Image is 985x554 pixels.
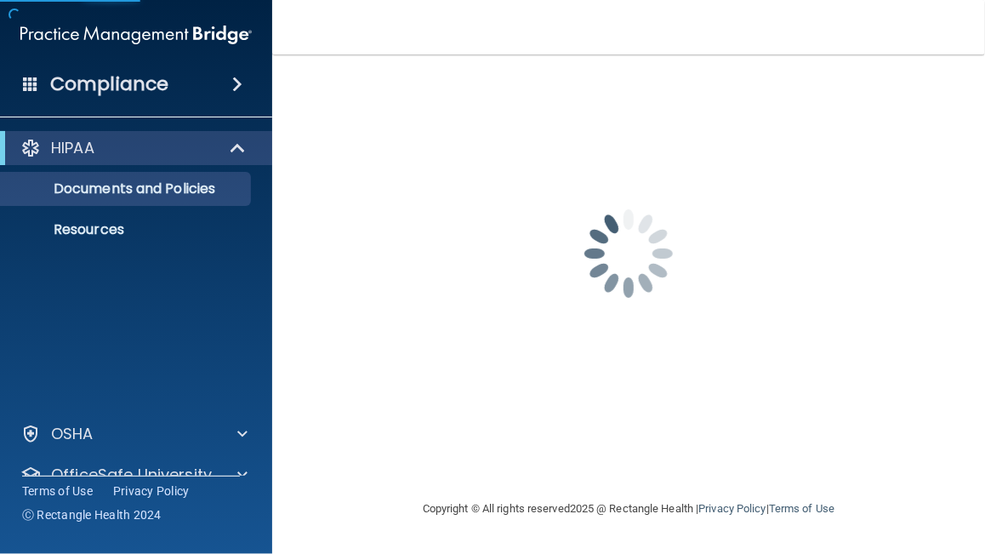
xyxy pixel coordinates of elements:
p: Documents and Policies [11,180,243,197]
img: PMB logo [20,18,252,52]
img: spinner.e123f6fc.gif [544,168,714,339]
a: Privacy Policy [698,502,766,515]
h4: Compliance [50,72,168,96]
div: Copyright © All rights reserved 2025 @ Rectangle Health | | [318,482,939,536]
a: Privacy Policy [113,483,190,500]
p: OfficeSafe University [51,465,212,485]
span: Ⓒ Rectangle Health 2024 [22,506,162,523]
a: Terms of Use [22,483,93,500]
p: OSHA [51,424,94,444]
a: HIPAA [20,138,247,158]
p: Resources [11,221,243,238]
p: HIPAA [51,138,94,158]
a: OfficeSafe University [20,465,248,485]
a: OSHA [20,424,248,444]
a: Terms of Use [769,502,834,515]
